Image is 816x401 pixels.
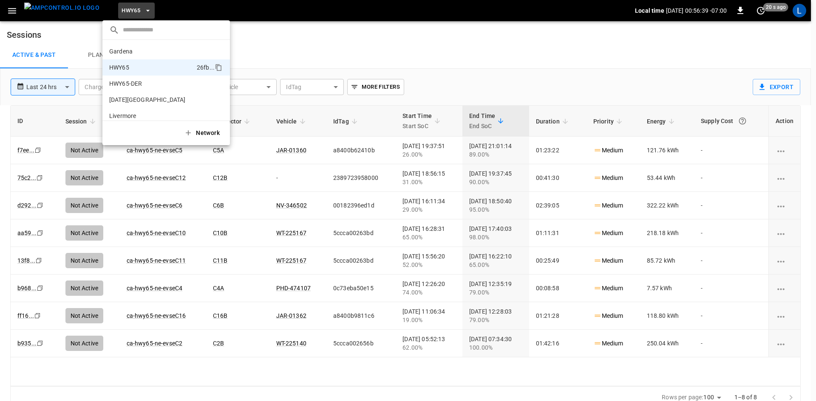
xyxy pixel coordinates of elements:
p: Gardena [109,47,193,56]
p: HWY65 [109,63,193,72]
p: HWY65-DER [109,79,188,88]
p: [DATE][GEOGRAPHIC_DATA] [109,95,193,104]
p: Livermore [109,112,193,120]
div: copy [214,62,224,73]
button: Network [179,124,227,142]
